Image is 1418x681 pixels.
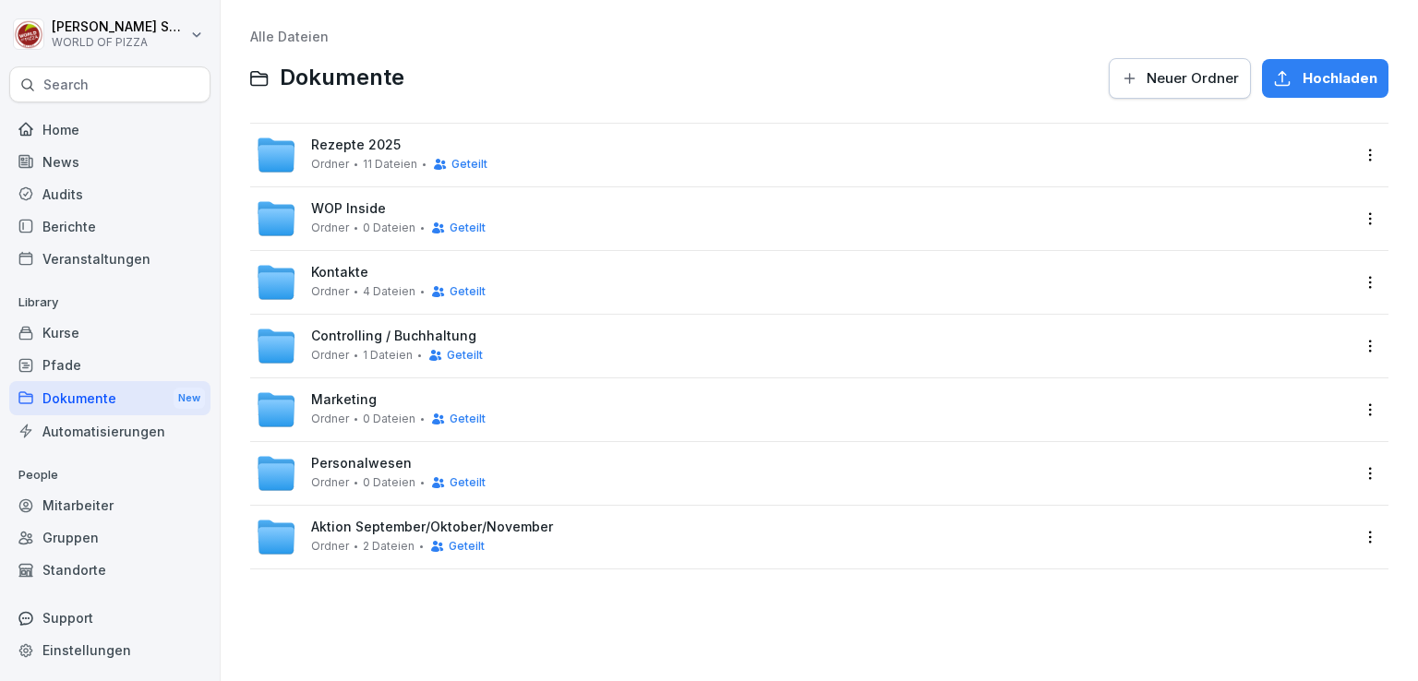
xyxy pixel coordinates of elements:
[1147,68,1239,89] span: Neuer Ordner
[311,201,386,217] span: WOP Inside
[363,476,415,489] span: 0 Dateien
[311,349,349,362] span: Ordner
[447,349,483,362] span: Geteilt
[311,412,349,425] span: Ordner
[9,460,210,490] p: People
[311,456,412,472] span: Personalwesen
[311,540,349,553] span: Ordner
[1109,58,1251,99] button: Neuer Ordner
[9,349,210,381] a: Pfade
[311,158,349,171] span: Ordner
[280,65,404,91] span: Dokumente
[450,285,486,298] span: Geteilt
[9,317,210,349] a: Kurse
[250,29,329,44] a: Alle Dateien
[363,221,415,234] span: 0 Dateien
[9,113,210,146] a: Home
[9,489,210,521] a: Mitarbeiter
[311,285,349,298] span: Ordner
[9,634,210,666] a: Einstellungen
[450,412,486,425] span: Geteilt
[311,265,368,281] span: Kontakte
[9,243,210,275] a: Veranstaltungen
[256,453,1350,494] a: PersonalwesenOrdner0 DateienGeteilt
[256,198,1350,239] a: WOP InsideOrdner0 DateienGeteilt
[9,602,210,634] div: Support
[256,326,1350,366] a: Controlling / BuchhaltungOrdner1 DateienGeteilt
[450,221,486,234] span: Geteilt
[9,288,210,317] p: Library
[363,412,415,425] span: 0 Dateien
[9,415,210,448] a: Automatisierungen
[52,36,186,49] p: WORLD OF PIZZA
[311,329,476,344] span: Controlling / Buchhaltung
[9,381,210,415] a: DokumenteNew
[449,540,485,553] span: Geteilt
[450,476,486,489] span: Geteilt
[52,19,186,35] p: [PERSON_NAME] Seraphim
[1262,59,1388,98] button: Hochladen
[363,540,415,553] span: 2 Dateien
[1303,68,1377,89] span: Hochladen
[9,381,210,415] div: Dokumente
[256,135,1350,175] a: Rezepte 2025Ordner11 DateienGeteilt
[9,554,210,586] a: Standorte
[9,210,210,243] a: Berichte
[311,137,401,153] span: Rezepte 2025
[311,476,349,489] span: Ordner
[311,221,349,234] span: Ordner
[311,392,377,408] span: Marketing
[363,158,417,171] span: 11 Dateien
[256,262,1350,303] a: KontakteOrdner4 DateienGeteilt
[311,520,553,535] span: Aktion September/Oktober/November
[9,146,210,178] a: News
[43,76,89,94] p: Search
[9,521,210,554] a: Gruppen
[363,349,413,362] span: 1 Dateien
[256,389,1350,430] a: MarketingOrdner0 DateienGeteilt
[363,285,415,298] span: 4 Dateien
[9,178,210,210] a: Audits
[451,158,487,171] span: Geteilt
[256,517,1350,557] a: Aktion September/Oktober/NovemberOrdner2 DateienGeteilt
[174,388,205,409] div: New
